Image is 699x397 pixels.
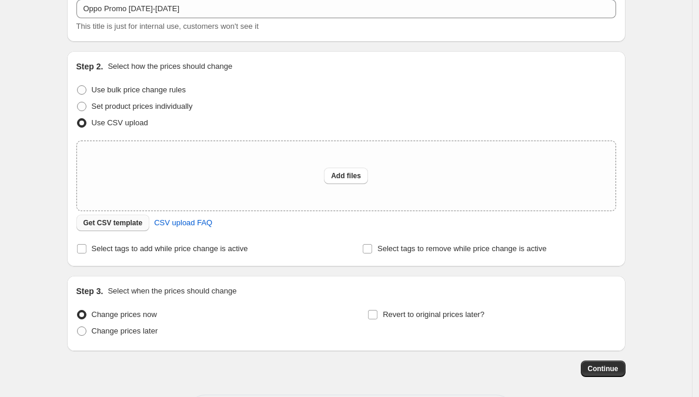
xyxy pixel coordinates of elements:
a: CSV upload FAQ [147,213,219,232]
button: Continue [581,361,626,377]
span: This title is just for internal use, customers won't see it [76,22,259,31]
span: Change prices now [92,310,157,319]
p: Select how the prices should change [108,61,232,72]
span: Revert to original prices later? [383,310,484,319]
p: Select when the prices should change [108,285,236,297]
span: CSV upload FAQ [154,217,212,229]
button: Get CSV template [76,215,150,231]
span: Select tags to add while price change is active [92,244,248,253]
span: Get CSV template [83,218,143,228]
span: Select tags to remove while price change is active [377,244,547,253]
span: Use bulk price change rules [92,85,186,94]
span: Set product prices individually [92,102,193,111]
span: Use CSV upload [92,118,148,127]
h2: Step 2. [76,61,103,72]
span: Continue [588,364,618,373]
span: Add files [331,171,361,181]
button: Add files [324,168,368,184]
h2: Step 3. [76,285,103,297]
span: Change prices later [92,326,158,335]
